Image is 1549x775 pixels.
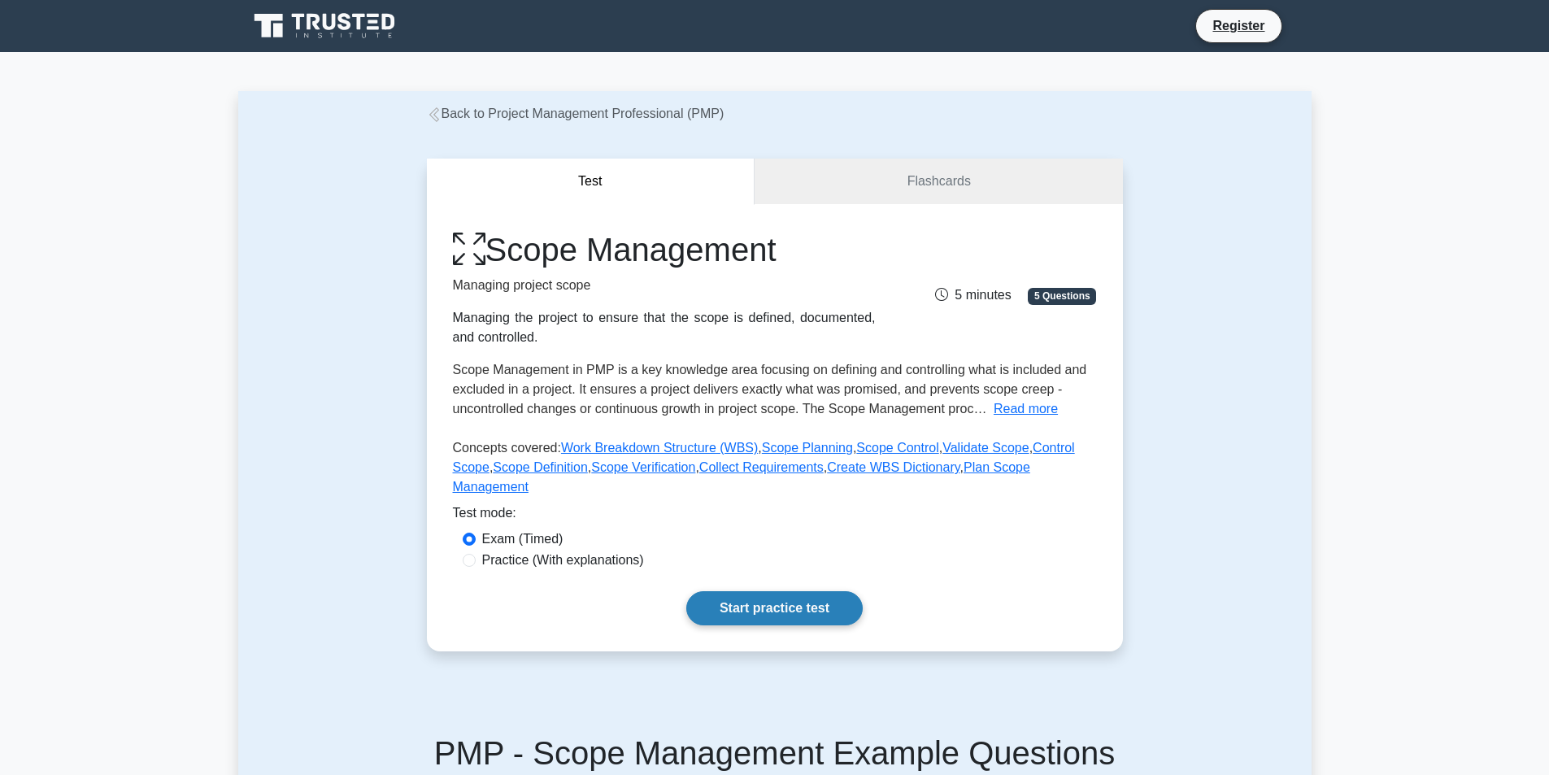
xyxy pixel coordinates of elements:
a: Back to Project Management Professional (PMP) [427,107,724,120]
a: Validate Scope [942,441,1029,455]
a: Collect Requirements [699,460,824,474]
a: Register [1203,15,1274,36]
label: Exam (Timed) [482,529,563,549]
span: 5 Questions [1028,288,1096,304]
p: Concepts covered: , , , , , , , , , [453,438,1097,503]
button: Test [427,159,755,205]
a: Start practice test [686,591,863,625]
a: Scope Control [856,441,938,455]
button: Read more [994,399,1058,419]
div: Test mode: [453,503,1097,529]
a: Scope Definition [493,460,588,474]
a: Create WBS Dictionary [827,460,959,474]
a: Scope Planning [762,441,853,455]
a: Work Breakdown Structure (WBS) [561,441,758,455]
p: Managing project scope [453,276,876,295]
h5: PMP - Scope Management Example Questions [258,734,1292,773]
label: Practice (With explanations) [482,551,644,570]
a: Flashcards [755,159,1122,205]
h1: Scope Management [453,230,876,269]
span: Scope Management in PMP is a key knowledge area focusing on defining and controlling what is incl... [453,363,1087,416]
a: Scope Verification [591,460,695,474]
span: 5 minutes [935,288,1011,302]
div: Managing the project to ensure that the scope is defined, documented, and controlled. [453,308,876,347]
